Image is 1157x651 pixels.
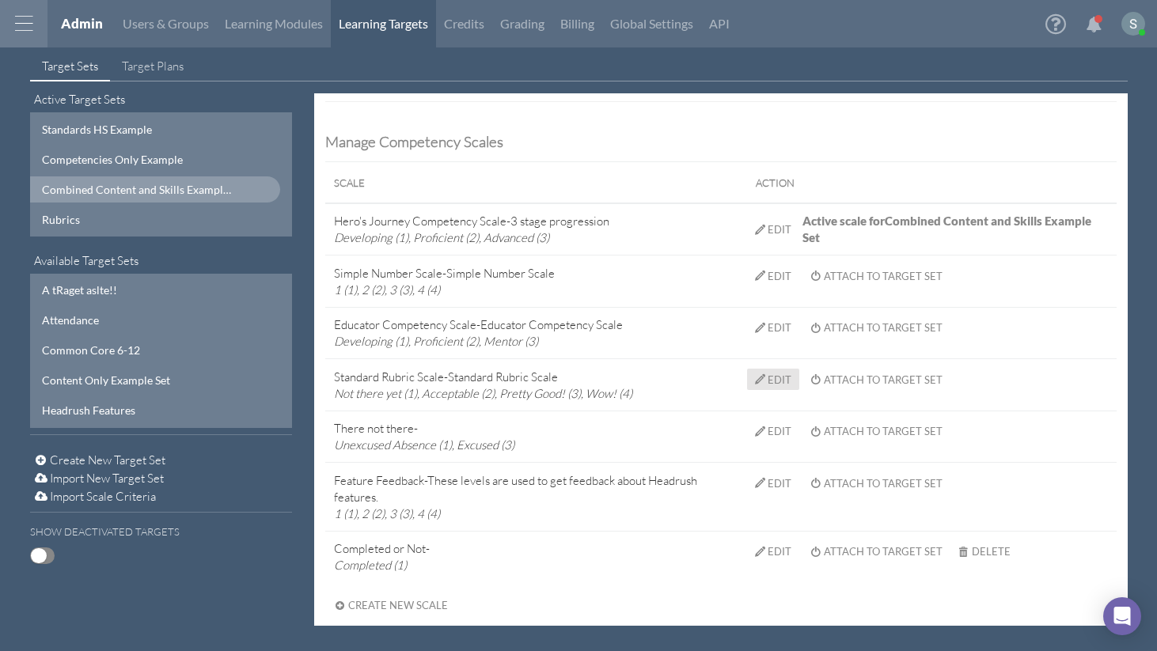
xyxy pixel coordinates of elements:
[42,312,233,328] div: Attendance
[334,230,549,245] em: Developing (1), Proficient (2), Advanced (3)
[110,51,195,81] a: Target Plans
[122,59,184,74] span: Target Plans
[42,372,233,388] div: Content Only Example Set
[802,316,950,338] button: Attach to Target Set
[824,270,943,282] div: Attach to Target Set
[802,420,950,441] button: Attach to Target Set
[34,253,138,268] span: Available Target Sets
[334,437,514,452] em: Unexcused Absence (1), Excused (3)
[348,599,448,611] span: Create New Scale
[42,181,233,198] div: Combined Content and Skills Example Set
[747,369,800,390] button: Edit
[768,545,791,558] div: Edit
[325,132,503,151] span: Manage Competency Scales
[747,218,800,240] button: Edit
[802,369,950,390] button: Attach to Target Set
[325,359,738,411] td: Standard Rubric Scale - Standard Rubric Scale
[325,463,738,532] td: Feature Feedback - These levels are used to get feedback about Headrush features.
[34,92,125,107] span: Active Target Sets
[824,545,943,558] div: Attach to Target Set
[325,411,738,463] td: There not there -
[802,472,950,494] button: Attach to Target Set
[30,51,110,81] a: Target Sets
[42,211,233,228] div: Rubrics
[824,425,943,437] div: Attach to Target Set
[950,540,1019,562] button: Delete
[42,121,233,138] div: Standards HS Example
[756,176,795,189] span: Action
[768,425,791,437] div: Edit
[768,270,791,282] div: Edit
[61,15,103,32] a: Admin
[325,307,738,359] td: Educator Competency Scale - Educator Competency Scale
[802,214,885,228] span: Active scale for
[30,451,170,469] button: Create New Target Set
[334,386,632,401] em: Not there yet (1), Acceptable (2), Pretty Good! (3), Wow! (4)
[334,506,440,521] em: 1 (1), 2 (2), 3 (3), 4 (4)
[824,321,943,334] div: Attach to Target Set
[30,526,180,538] h6: Show Deactivated Targets
[42,282,233,298] div: A tRaget aslte!!
[747,316,800,338] button: Edit
[325,255,738,308] td: Simple Number Scale - Simple Number Scale
[30,469,169,487] button: Import New Target Set
[1103,597,1141,635] div: Open Intercom Messenger
[334,176,365,189] span: Scale
[50,489,156,504] span: Import Scale Criteria
[802,265,950,286] button: Attach to Target Set
[768,477,791,490] div: Edit
[334,558,407,573] em: Completed (1)
[768,321,791,334] div: Edit
[802,540,950,562] button: Attach to Target Set
[802,213,1107,246] div: Combined Content and Skills Example Set
[42,59,98,74] span: Target Sets
[334,334,538,349] em: Developing (1), Proficient (2), Mentor (3)
[747,540,800,562] button: Edit
[325,594,457,615] button: Create New Scale
[972,545,1011,558] div: Delete
[1121,12,1145,36] img: ACg8ocKKX03B5h8i416YOfGGRvQH7qkhkMU_izt_hUWC0FdG_LDggA=s96-c
[50,452,165,467] span: Create New Target Set
[30,487,161,505] button: Import Scale Criteria
[50,471,164,486] span: Import New Target Set
[747,472,800,494] button: Edit
[824,477,943,490] div: Attach to Target Set
[768,373,791,386] div: Edit
[325,203,738,255] td: Hero's Journey Competency Scale - 3 stage progression
[325,531,738,582] td: Completed or Not -
[42,342,233,358] div: Common Core 6-12
[334,282,440,297] em: 1 (1), 2 (2), 3 (3), 4 (4)
[42,151,233,168] div: Competencies Only Example
[42,402,233,418] div: Headrush Features
[747,265,800,286] button: Edit
[31,548,47,563] span: OFF
[747,420,800,441] button: Edit
[824,373,943,386] div: Attach to Target Set
[768,223,791,236] div: Edit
